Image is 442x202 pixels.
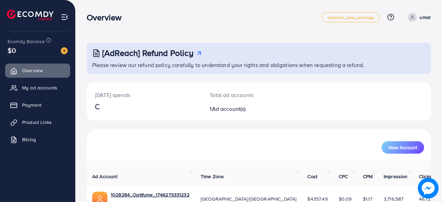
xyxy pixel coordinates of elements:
[5,81,70,95] a: My ad accounts
[328,15,374,20] span: adreach_new_package
[87,12,127,22] h3: Overview
[388,145,417,150] span: New Account
[419,173,432,180] span: Clicks
[420,13,431,21] p: umar
[22,102,41,108] span: Payment
[111,191,190,198] a: 1028284_Optifume_1746273331232
[210,106,279,112] h2: 1
[5,64,70,77] a: Overview
[5,98,70,112] a: Payment
[92,173,118,180] span: Ad Account
[95,91,193,99] p: [DATE] spends
[102,48,193,58] h3: [AdReach] Refund Policy
[61,47,68,54] img: image
[363,173,373,180] span: CPM
[210,91,279,99] p: Total ad accounts
[22,136,36,143] span: Billing
[8,38,45,45] span: Ecomdy Balance
[92,61,427,69] p: Please review our refund policy carefully to understand your rights and obligations when requesti...
[61,13,69,21] img: menu
[307,173,317,180] span: Cost
[384,173,408,180] span: Impression
[8,45,16,55] span: $0
[382,141,424,154] button: New Account
[201,173,224,180] span: Time Zone
[5,115,70,129] a: Product Links
[5,133,70,146] a: Billing
[405,13,431,22] a: umar
[339,173,348,180] span: CPC
[22,67,43,74] span: Overview
[22,84,57,91] span: My ad accounts
[418,178,439,199] img: image
[322,12,380,22] a: adreach_new_package
[22,119,52,126] span: Product Links
[7,10,54,20] img: logo
[212,105,246,113] span: Ad account(s)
